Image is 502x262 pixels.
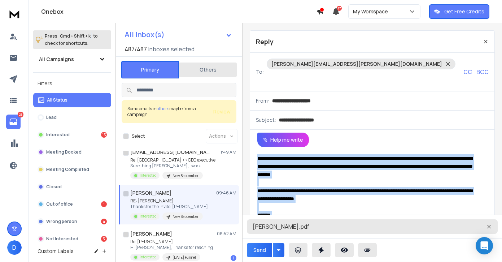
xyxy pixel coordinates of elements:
[127,106,213,117] div: Some emails in maybe from a campaign
[33,128,111,142] button: Interested15
[125,45,147,53] span: 487 / 487
[33,214,111,229] button: Wrong person4
[140,254,157,260] p: Interested
[148,45,195,53] h3: Inboxes selected
[253,222,432,231] h3: [PERSON_NAME].pdf
[41,7,317,16] h1: Onebox
[256,68,264,76] p: To:
[213,108,231,115] button: Review
[173,214,198,219] p: New September
[6,115,21,129] a: 23
[33,162,111,177] button: Meeting Completed
[444,8,484,15] p: Get Free Credits
[33,52,111,66] button: All Campaigns
[7,240,22,255] button: D
[18,112,23,117] p: 23
[217,231,236,237] p: 08:52 AM
[130,245,213,250] p: Hi [PERSON_NAME], Thanks for reaching
[33,110,111,125] button: Lead
[46,132,70,138] p: Interested
[59,32,92,40] span: Cmd + Shift + k
[39,56,74,63] h1: All Campaigns
[33,78,111,89] h3: Filters
[33,197,111,211] button: Out of office1
[476,237,493,254] div: Open Intercom Messenger
[256,36,274,47] p: Reply
[130,149,210,156] h1: [EMAIL_ADDRESS][DOMAIN_NAME]
[130,230,172,237] h1: [PERSON_NAME]
[46,219,77,224] p: Wrong person
[256,116,276,124] p: Subject:
[101,236,107,242] div: 3
[476,68,489,76] p: BCC
[46,149,82,155] p: Meeting Booked
[130,157,215,163] p: Re: [GEOGRAPHIC_DATA] <> CEO executive
[337,6,342,11] span: 27
[173,173,198,179] p: New September
[247,243,272,257] button: Send
[7,7,22,21] img: logo
[101,219,107,224] div: 4
[46,167,89,172] p: Meeting Completed
[271,60,442,68] p: [PERSON_NAME][EMAIL_ADDRESS][PERSON_NAME][DOMAIN_NAME]
[216,190,236,196] p: 09:46 AM
[33,145,111,159] button: Meeting Booked
[101,132,107,138] div: 15
[130,189,171,197] h1: [PERSON_NAME]
[33,180,111,194] button: Closed
[38,248,74,255] h3: Custom Labels
[46,201,73,207] p: Out of office
[119,27,238,42] button: All Inbox(s)
[257,133,309,147] button: Help me write
[219,149,236,155] p: 11:49 AM
[121,61,179,78] button: Primary
[33,93,111,107] button: All Status
[45,33,98,47] p: Press to check for shortcuts.
[429,4,489,19] button: Get Free Credits
[231,255,236,261] div: 1
[132,133,145,139] label: Select
[130,163,215,169] p: Sure thing [PERSON_NAME], I work
[157,106,169,112] span: others
[140,173,157,178] p: Interested
[353,8,391,15] p: My Workspace
[130,198,209,204] p: RE: [PERSON_NAME]
[463,68,472,76] p: CC
[47,97,67,103] p: All Status
[173,255,196,260] p: [DATE] Funnel
[101,201,107,207] div: 1
[33,232,111,246] button: Not Interested3
[130,239,213,245] p: Re: [PERSON_NAME]
[46,115,57,120] p: Lead
[125,31,165,38] h1: All Inbox(s)
[256,97,269,104] p: From:
[46,236,78,242] p: Not Interested
[179,62,237,78] button: Others
[140,214,157,219] p: Interested
[130,204,209,210] p: Thanks for the invite, [PERSON_NAME].
[46,184,62,190] p: Closed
